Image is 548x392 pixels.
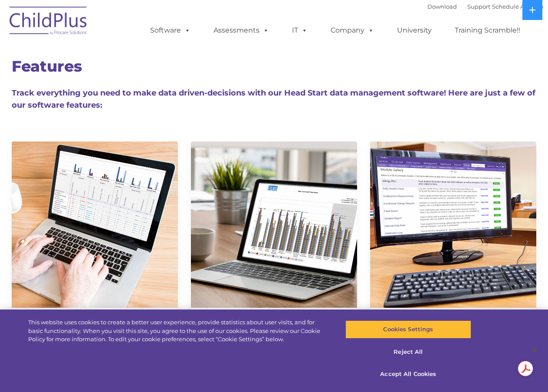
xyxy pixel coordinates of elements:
[388,22,440,39] a: University
[467,3,490,10] a: Support
[283,22,316,39] a: IT
[370,142,536,308] img: ModuleDesigner750
[345,320,472,339] button: Cookies Settings
[525,340,544,359] button: Close
[141,22,199,39] a: Software
[492,3,543,10] a: Schedule A Demo
[446,22,529,39] a: Training Scramble!!
[191,142,357,308] img: CLASS-750
[12,88,535,110] span: Track everything you need to make data driven-decisions with our Head Start data management softw...
[28,318,329,344] div: This website uses cookies to create a better user experience, provide statistics about user visit...
[12,57,82,76] span: Features
[345,365,472,383] button: Accept All Cookies
[322,22,383,39] a: Company
[427,3,543,10] font: |
[12,142,178,308] img: Dash
[427,3,457,10] a: Download
[5,0,92,44] img: ChildPlus by Procare Solutions
[205,22,278,39] a: Assessments
[345,343,472,361] button: Reject All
